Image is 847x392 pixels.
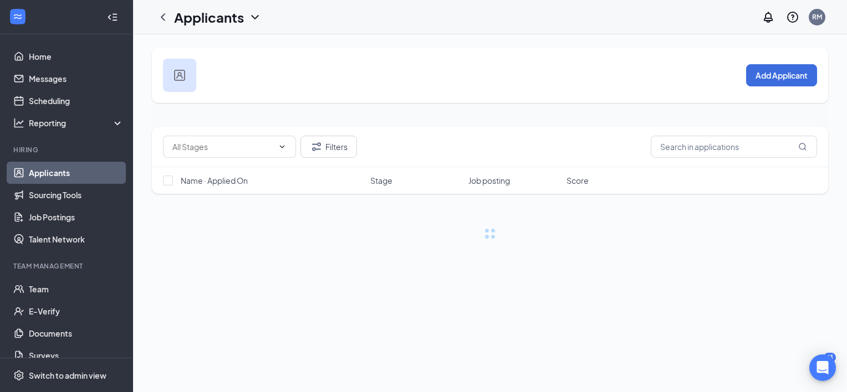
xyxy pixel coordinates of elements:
svg: ChevronDown [278,142,287,151]
svg: QuestionInfo [786,11,799,24]
div: Reporting [29,117,124,128]
span: Job posting [468,175,510,186]
div: Open Intercom Messenger [809,354,836,381]
a: Talent Network [29,228,124,250]
input: All Stages [172,141,273,153]
a: Scheduling [29,90,124,112]
a: Applicants [29,162,124,184]
a: Messages [29,68,124,90]
span: Score [567,175,589,186]
svg: MagnifyingGlass [798,142,807,151]
svg: ChevronLeft [156,11,170,24]
button: Add Applicant [746,64,817,86]
a: Home [29,45,124,68]
a: Sourcing Tools [29,184,124,206]
svg: Filter [310,140,323,153]
button: Filter Filters [300,136,357,158]
svg: Collapse [107,12,118,23]
div: 43 [824,353,836,362]
a: Surveys [29,344,124,367]
svg: Settings [13,370,24,381]
span: Name · Applied On [181,175,248,186]
div: Switch to admin view [29,370,106,381]
h1: Applicants [174,8,244,27]
svg: ChevronDown [248,11,262,24]
div: RM [812,12,822,22]
svg: WorkstreamLogo [12,11,23,22]
a: Job Postings [29,206,124,228]
a: Team [29,278,124,300]
svg: Notifications [762,11,775,24]
div: Team Management [13,261,121,271]
input: Search in applications [651,136,817,158]
a: E-Verify [29,300,124,322]
img: user icon [174,70,185,81]
div: Hiring [13,145,121,154]
svg: Analysis [13,117,24,128]
span: Stage [370,175,392,186]
a: Documents [29,322,124,344]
